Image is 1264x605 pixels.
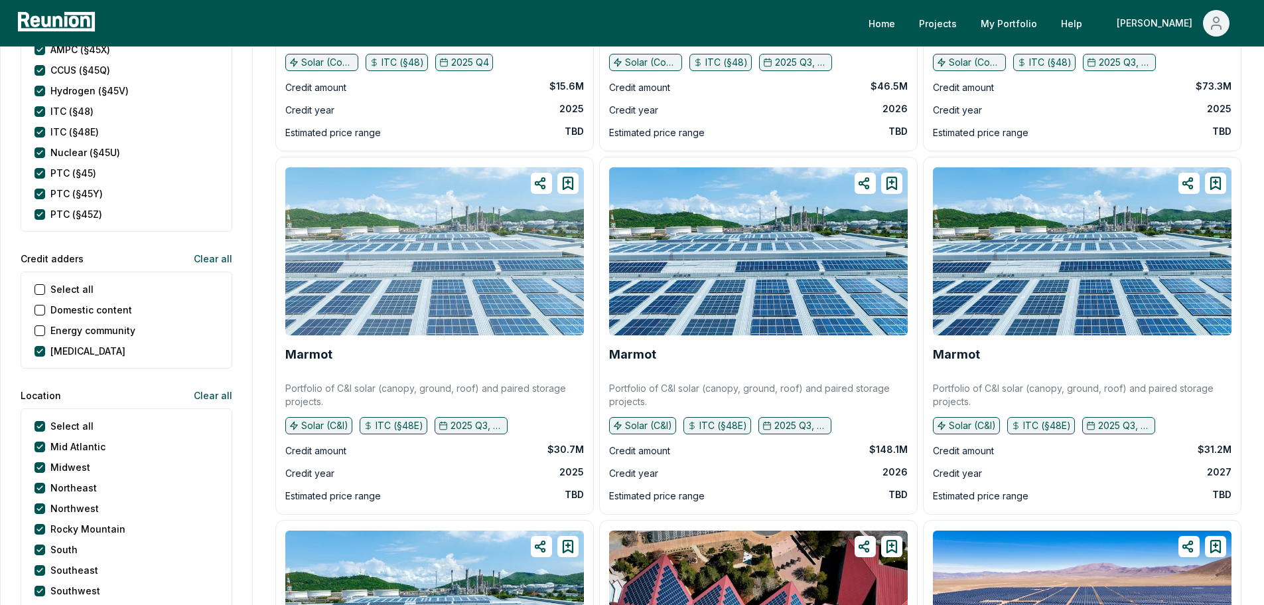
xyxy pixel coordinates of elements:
div: TBD [565,488,584,501]
label: ITC (§48) [50,104,94,118]
button: Solar (Community) [933,54,1006,71]
p: ITC (§48) [382,56,424,69]
p: ITC (§48E) [699,419,747,432]
div: Credit year [933,466,982,481]
div: Credit year [933,102,982,118]
label: [MEDICAL_DATA] [50,344,125,358]
div: [PERSON_NAME] [1117,10,1198,37]
b: Marmot [285,347,332,361]
div: 2026 [882,102,908,116]
a: Help [1050,10,1093,37]
label: CCUS (§45Q) [50,63,110,77]
p: Solar (Community) [301,56,354,69]
div: 2025 [1207,102,1231,116]
div: Credit year [609,466,658,481]
button: [PERSON_NAME] [1106,10,1240,37]
div: Credit year [285,102,334,118]
p: ITC (§48E) [1023,419,1071,432]
div: $30.7M [547,443,584,456]
p: Solar (Community) [625,56,678,69]
button: Solar (C&I) [609,417,676,434]
p: Solar (Community) [949,56,1002,69]
label: South [50,543,78,557]
label: PTC (§45Y) [50,187,103,201]
div: Credit amount [285,443,346,459]
div: Estimated price range [609,125,705,141]
label: Northwest [50,501,99,515]
label: Midwest [50,460,90,474]
div: 2026 [882,466,908,479]
button: Solar (C&I) [933,417,1000,434]
div: 2025 [559,466,584,479]
button: 2025 Q3, 2025 Q4, 2026 Q1, 2026 Q2, 2026 Q3, 2026 Q4, 2027 Q1, 2027 Q2, 2027 Q3 [1082,417,1155,434]
label: PTC (§45) [50,166,96,180]
p: ITC (§48) [1029,56,1072,69]
label: Mid Atlantic [50,440,105,454]
label: Credit adders [21,252,84,266]
label: PTC (§45Z) [50,207,102,221]
label: Hydrogen (§45V) [50,84,129,98]
p: 2025 Q3, 2025 Q4, 2026 Q1, 2026 Q2, 2026 Q3, 2026 Q4, 2027 Q1, 2027 Q2, 2027 Q3 [451,419,504,432]
p: Solar (C&I) [949,419,996,432]
div: Credit year [285,466,334,481]
div: TBD [888,488,908,501]
b: Marmot [933,347,980,361]
button: Clear all [183,245,232,272]
div: $73.3M [1196,80,1231,93]
div: Credit amount [285,80,346,96]
p: Solar (C&I) [625,419,672,432]
a: My Portfolio [970,10,1048,37]
a: Marmot [609,167,908,335]
div: TBD [565,125,584,138]
p: 2025 Q3, 2025 Q4, 2026 Q1, 2026 Q2, 2026 Q3, 2026 Q4, 2027 Q1, 2027 Q2, 2027 Q3 [1098,419,1151,432]
div: $31.2M [1198,443,1231,456]
a: Projects [908,10,967,37]
label: Select all [50,419,94,433]
button: Solar (C&I) [285,417,352,434]
button: Clear all [183,382,232,408]
label: Location [21,389,61,402]
div: TBD [1212,488,1231,501]
img: Marmot [285,167,584,335]
label: Domestic content [50,303,132,317]
button: 2025 Q3, 2025 Q4, 2026 Q1, 2026 Q2, 2026 Q3, 2026 Q4, 2027 Q1, 2027 Q2, 2027 Q3 [435,417,508,434]
p: ITC (§48) [705,56,748,69]
button: Solar (Community) [285,54,358,71]
label: AMPC (§45X) [50,43,110,56]
div: Credit amount [609,80,670,96]
label: Select all [50,282,94,296]
label: Southwest [50,584,100,598]
div: $15.6M [549,80,584,93]
button: 2025 Q3, 2025 Q4, 2026 Q1, 2026 Q3 [759,54,832,71]
div: TBD [888,125,908,138]
label: Energy community [50,323,135,337]
a: Marmot [933,348,980,361]
p: 2025 Q3, 2025 Q4, 2026 Q1, 2026 Q2, 2026 Q3, 2026 Q4, 2027 Q1, 2027 Q2, 2027 Q3 [774,419,827,432]
label: Nuclear (§45U) [50,145,120,159]
p: Solar (C&I) [301,419,348,432]
label: Northeast [50,481,97,495]
div: Credit amount [609,443,670,459]
div: Estimated price range [609,488,705,504]
button: 2025 Q3, 2025 Q4, 2026 Q1, 2026 Q3 [1083,54,1156,71]
img: Marmot [933,167,1231,335]
div: 2027 [1207,466,1231,479]
div: $46.5M [871,80,908,93]
button: 2025 Q4 [435,54,493,71]
p: Portfolio of C&I solar (canopy, ground, roof) and paired storage projects. [285,382,584,408]
p: 2025 Q3, 2025 Q4, 2026 Q1, 2026 Q3 [1099,56,1152,69]
div: Estimated price range [285,488,381,504]
div: Estimated price range [285,125,381,141]
a: Marmot [609,348,656,361]
div: TBD [1212,125,1231,138]
a: Marmot [285,348,332,361]
button: Solar (Community) [609,54,682,71]
p: Portfolio of C&I solar (canopy, ground, roof) and paired storage projects. [933,382,1231,408]
b: Marmot [609,347,656,361]
p: 2025 Q3, 2025 Q4, 2026 Q1, 2026 Q3 [775,56,828,69]
div: Estimated price range [933,488,1028,504]
div: 2025 [559,102,584,116]
div: Credit year [609,102,658,118]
